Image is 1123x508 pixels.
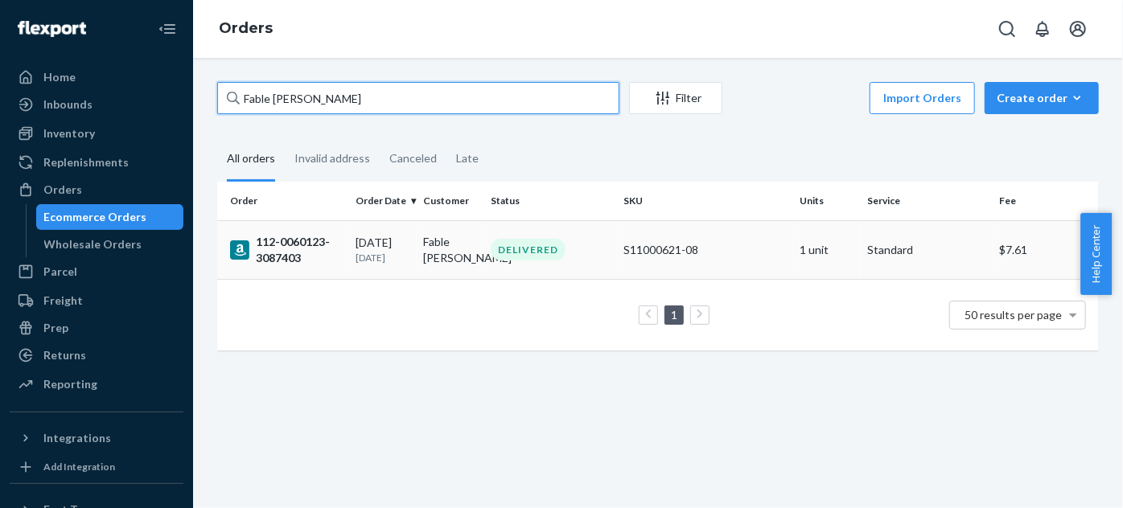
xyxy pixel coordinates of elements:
button: Close Navigation [151,13,183,45]
div: Freight [43,293,83,309]
div: Prep [43,320,68,336]
th: Status [484,182,616,220]
ol: breadcrumbs [206,6,286,52]
div: [DATE] [356,235,410,264]
div: Late [456,137,479,179]
div: Ecommerce Orders [44,209,147,225]
a: Orders [10,177,183,203]
td: $7.61 [993,220,1099,279]
a: Returns [10,342,183,368]
button: Integrations [10,425,183,451]
div: Canceled [389,137,437,179]
a: Reporting [10,371,183,397]
a: Prep [10,315,183,341]
a: Ecommerce Orders [36,204,184,230]
button: Import Orders [870,82,975,114]
div: Add Integration [43,460,115,473]
th: Units [793,182,861,220]
img: Flexport logo [18,21,86,37]
p: Standard [867,242,986,258]
a: Add Integration [10,457,183,477]
div: Inventory [43,125,95,141]
div: Home [43,69,76,85]
div: All orders [227,137,275,182]
div: DELIVERED [491,239,566,260]
p: [DATE] [356,251,410,264]
button: Help Center [1080,213,1112,295]
span: 50 results per page [965,308,1063,322]
div: Invalid address [294,137,370,179]
div: Parcel [43,264,77,280]
td: Fable [PERSON_NAME] [417,220,484,279]
td: 1 unit [793,220,861,279]
input: Search orders [217,82,619,114]
a: Inbounds [10,92,183,117]
a: Freight [10,288,183,313]
th: SKU [617,182,793,220]
th: Fee [993,182,1099,220]
div: S11000621-08 [623,242,787,258]
div: Inbounds [43,96,93,113]
a: Parcel [10,259,183,285]
div: Orders [43,182,82,198]
button: Open notifications [1026,13,1059,45]
a: Orders [219,19,273,37]
a: Replenishments [10,150,183,175]
a: Inventory [10,121,183,146]
div: Replenishments [43,154,129,170]
th: Order [217,182,349,220]
div: Integrations [43,430,111,446]
button: Open account menu [1062,13,1094,45]
th: Order Date [349,182,417,220]
th: Service [861,182,993,220]
div: Filter [630,90,722,106]
div: Wholesale Orders [44,236,142,252]
button: Filter [629,82,722,114]
div: Reporting [43,376,97,392]
button: Open Search Box [991,13,1023,45]
div: Returns [43,347,86,363]
div: Customer [423,194,478,207]
a: Wholesale Orders [36,231,184,257]
div: 112-0060123-3087403 [230,234,343,266]
a: Home [10,64,183,90]
div: Create order [997,90,1087,106]
button: Create order [985,82,1099,114]
a: Page 1 is your current page [668,308,681,322]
